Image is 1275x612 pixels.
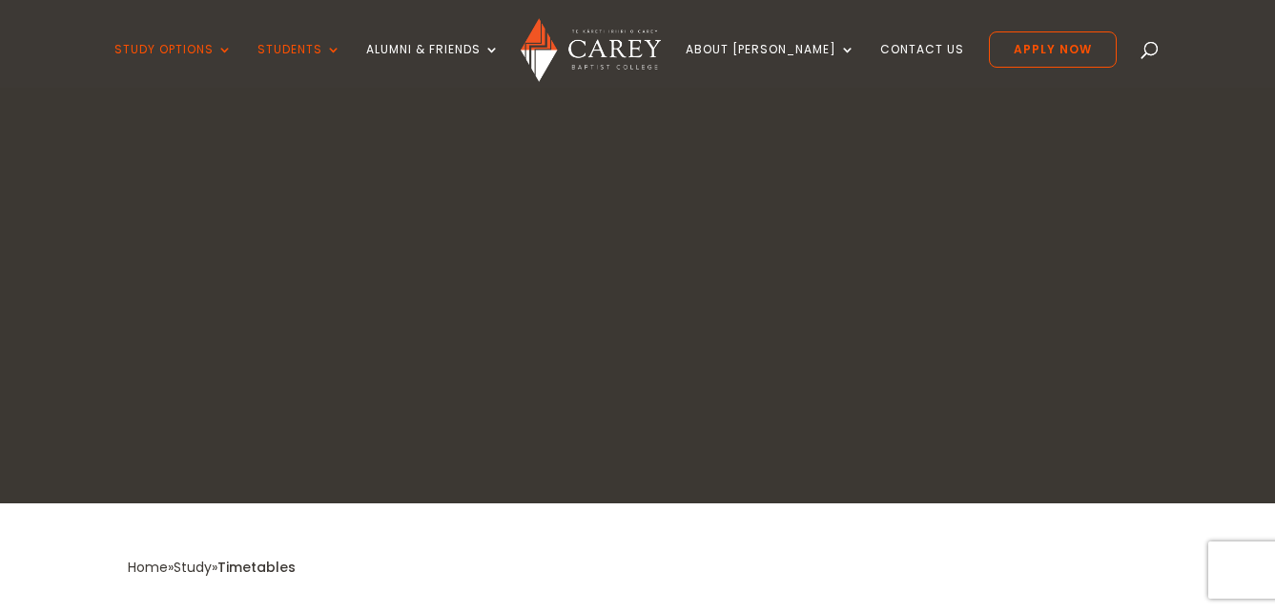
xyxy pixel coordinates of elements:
a: Apply Now [989,31,1117,68]
a: Study [174,558,212,577]
a: About [PERSON_NAME] [686,43,855,88]
a: Contact Us [880,43,964,88]
a: Study Options [114,43,233,88]
a: Students [257,43,341,88]
img: Carey Baptist College [521,18,661,82]
a: Home [128,558,168,577]
span: » » [128,558,296,577]
a: Alumni & Friends [366,43,500,88]
span: Timetables [217,558,296,577]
